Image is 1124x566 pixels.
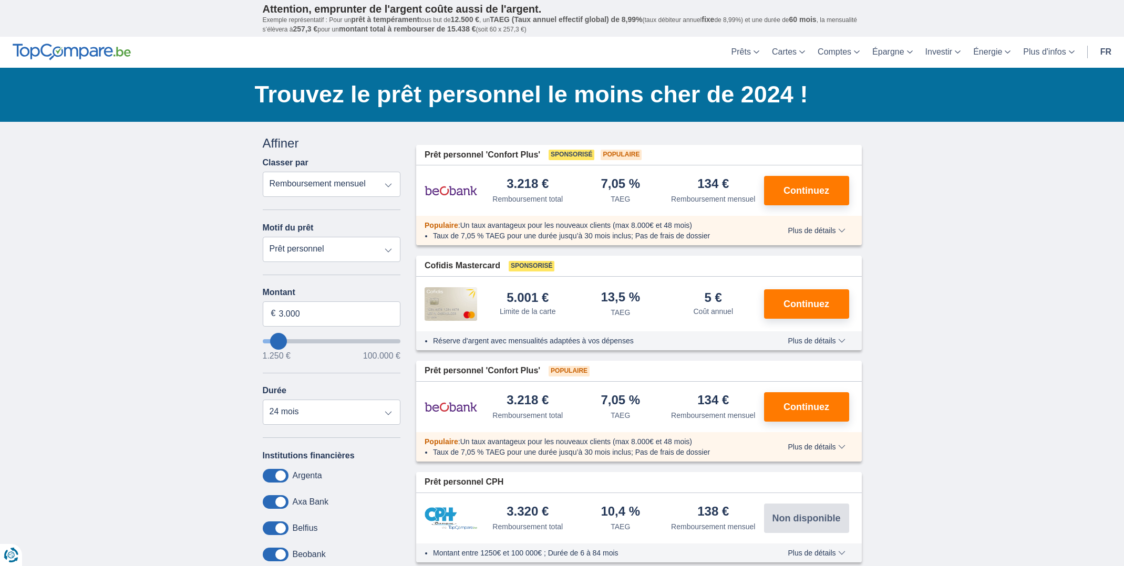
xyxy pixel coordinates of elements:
[611,410,630,421] div: TAEG
[601,394,640,408] div: 7,05 %
[783,186,829,195] span: Continuez
[425,394,477,420] img: pret personnel Beobank
[1094,37,1118,68] a: fr
[611,307,630,318] div: TAEG
[693,306,733,317] div: Coût annuel
[780,337,853,345] button: Plus de détails
[425,437,458,446] span: Populaire
[507,394,549,408] div: 3.218 €
[702,15,714,24] span: fixe
[425,287,477,321] img: pret personnel Cofidis CC
[416,220,766,230] div: :
[433,447,757,457] li: Taux de 7,05 % TAEG pour une durée jusqu’à 30 mois inclus; Pas de frais de dossier
[766,37,811,68] a: Cartes
[788,227,845,234] span: Plus de détails
[425,149,540,161] span: Prêt personnel 'Confort Plus'
[866,37,919,68] a: Épargne
[601,177,640,192] div: 7,05 %
[764,392,849,422] button: Continuez
[271,308,276,320] span: €
[460,437,692,446] span: Un taux avantageux pour les nouveaux clients (max 8.000€ et 48 mois)
[697,394,729,408] div: 134 €
[507,177,549,192] div: 3.218 €
[697,177,729,192] div: 134 €
[425,260,500,272] span: Cofidis Mastercard
[263,386,286,395] label: Durée
[293,497,328,507] label: Axa Bank
[293,523,318,533] label: Belfius
[788,549,845,557] span: Plus de détails
[611,521,630,532] div: TAEG
[671,410,755,421] div: Remboursement mensuel
[789,15,817,24] span: 60 mois
[460,221,692,229] span: Un taux avantageux pour les nouveaux clients (max 8.000€ et 48 mois)
[1017,37,1080,68] a: Plus d'infos
[263,223,314,233] label: Motif du prêt
[783,402,829,412] span: Continuez
[780,226,853,235] button: Plus de détails
[263,339,401,343] input: wantToBorrow
[293,25,318,33] span: 257,3 €
[788,337,845,344] span: Plus de détails
[601,505,640,519] div: 10,4 %
[671,521,755,532] div: Remboursement mensuel
[363,352,400,360] span: 100.000 €
[425,476,503,488] span: Prêt personnel CPH
[293,550,326,559] label: Beobank
[507,291,549,304] div: 5.001 €
[492,521,563,532] div: Remboursement total
[611,194,630,204] div: TAEG
[788,443,845,450] span: Plus de détails
[263,3,862,15] p: Attention, emprunter de l'argent coûte aussi de l'argent.
[671,194,755,204] div: Remboursement mensuel
[549,150,594,160] span: Sponsorisé
[509,261,554,271] span: Sponsorisé
[416,436,766,447] div: :
[425,177,477,204] img: pret personnel Beobank
[425,221,458,229] span: Populaire
[263,158,308,167] label: Classer par
[263,352,291,360] span: 1.250 €
[293,471,322,480] label: Argenta
[601,150,642,160] span: Populaire
[705,291,722,304] div: 5 €
[263,288,401,297] label: Montant
[772,513,841,523] span: Non disponible
[764,504,849,533] button: Non disponible
[492,410,563,421] div: Remboursement total
[263,15,862,34] p: Exemple représentatif : Pour un tous but de , un (taux débiteur annuel de 8,99%) et une durée de ...
[425,507,477,530] img: pret personnel CPH Banque
[492,194,563,204] div: Remboursement total
[255,78,862,111] h1: Trouvez le prêt personnel le moins cher de 2024 !
[425,365,540,377] span: Prêt personnel 'Confort Plus'
[697,505,729,519] div: 138 €
[433,336,757,346] li: Réserve d'argent avec mensualités adaptées à vos dépenses
[490,15,642,24] span: TAEG (Taux annuel effectif global) de 8,99%
[433,548,757,558] li: Montant entre 1250€ et 100 000€ ; Durée de 6 à 84 mois
[725,37,766,68] a: Prêts
[919,37,967,68] a: Investir
[811,37,866,68] a: Comptes
[549,366,590,376] span: Populaire
[13,44,131,60] img: TopCompare
[601,291,640,305] div: 13,5 %
[339,25,476,33] span: montant total à rembourser de 15.438 €
[783,299,829,309] span: Continuez
[780,443,853,451] button: Plus de détails
[263,134,401,152] div: Affiner
[433,230,757,241] li: Taux de 7,05 % TAEG pour une durée jusqu’à 30 mois inclus; Pas de frais de dossier
[351,15,419,24] span: prêt à tempérament
[500,306,556,317] div: Limite de la carte
[780,549,853,557] button: Plus de détails
[764,176,849,205] button: Continuez
[507,505,549,519] div: 3.320 €
[764,289,849,319] button: Continuez
[263,451,355,460] label: Institutions financières
[967,37,1017,68] a: Énergie
[451,15,480,24] span: 12.500 €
